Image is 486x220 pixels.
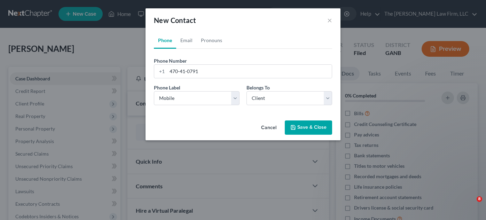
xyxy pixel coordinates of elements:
[154,32,176,49] a: Phone
[154,65,167,78] div: +1
[327,16,332,24] button: ×
[154,85,180,91] span: Phone Label
[462,196,479,213] iframe: Intercom live chat
[285,120,332,135] button: Save & Close
[154,58,187,64] span: Phone Number
[176,32,197,49] a: Email
[477,196,482,202] span: 8
[167,65,332,78] input: ###-###-####
[197,32,226,49] a: Pronouns
[154,16,196,24] span: New Contact
[256,121,282,135] button: Cancel
[246,85,270,91] span: Belongs To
